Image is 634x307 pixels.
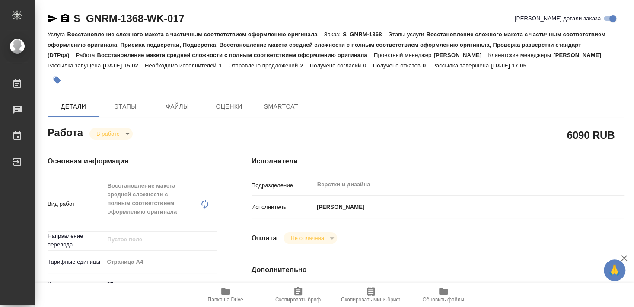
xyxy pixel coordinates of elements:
p: 0 [363,62,373,69]
p: Получено отказов [373,62,423,69]
p: Заказ: [324,31,343,38]
button: Обновить файлы [407,283,480,307]
div: В работе [284,232,337,244]
button: Не оплачена [288,234,326,242]
p: [DATE] 17:05 [491,62,533,69]
button: Папка на Drive [189,283,262,307]
p: Вид работ [48,200,104,208]
p: Отправлено предложений [228,62,300,69]
span: Детали [53,101,94,112]
p: 1 [219,62,228,69]
span: Скопировать мини-бриф [341,297,400,303]
button: Скопировать бриф [262,283,335,307]
p: Кол-во единиц [48,280,104,289]
p: [PERSON_NAME] [433,52,488,58]
span: Этапы [105,101,146,112]
input: Пустое поле [107,234,197,245]
span: SmartCat [260,101,302,112]
p: Тарифные единицы [48,258,104,266]
button: Скопировать ссылку [60,13,70,24]
p: Восстановление сложного макета с частичным соответствием оформлению оригинала [67,31,324,38]
input: ✎ Введи что-нибудь [104,278,217,291]
span: Оценки [208,101,250,112]
h4: Исполнители [252,156,624,166]
p: [PERSON_NAME] [314,203,365,211]
p: Работа [76,52,97,58]
p: Клиентские менеджеры [488,52,553,58]
p: Проектный менеджер [374,52,433,58]
p: Восстановление макета средней сложности с полным соответствием оформлению оригинала [97,52,373,58]
p: Этапы услуги [388,31,426,38]
button: В работе [94,130,122,138]
p: Исполнитель [252,203,314,211]
button: Скопировать ссылку для ЯМессенджера [48,13,58,24]
h4: Оплата [252,233,277,243]
span: Обновить файлы [422,297,464,303]
p: Необходимо исполнителей [145,62,219,69]
p: [DATE] 15:02 [103,62,145,69]
div: Страница А4 [104,255,217,269]
h4: Дополнительно [252,265,624,275]
p: 2 [300,62,309,69]
h2: 6090 RUB [567,128,615,142]
p: Получено согласий [310,62,363,69]
span: [PERSON_NAME] детали заказа [515,14,601,23]
button: Добавить тэг [48,70,67,90]
p: Рассылка завершена [432,62,491,69]
button: Скопировать мини-бриф [335,283,407,307]
p: Услуга [48,31,67,38]
p: [PERSON_NAME] [553,52,608,58]
p: Подразделение [252,181,314,190]
p: 0 [423,62,432,69]
a: S_GNRM-1368-WK-017 [73,13,184,24]
span: Папка на Drive [208,297,243,303]
span: Файлы [156,101,198,112]
button: 🙏 [604,259,625,281]
p: S_GNRM-1368 [343,31,388,38]
h4: Основная информация [48,156,217,166]
h2: Работа [48,124,83,140]
div: В работе [89,128,133,140]
span: 🙏 [607,261,622,279]
p: Восстановление сложного макета с частичным соответствием оформлению оригинала, Приемка подверстки... [48,31,605,58]
span: Скопировать бриф [275,297,321,303]
p: Направление перевода [48,232,104,249]
p: Рассылка запущена [48,62,103,69]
